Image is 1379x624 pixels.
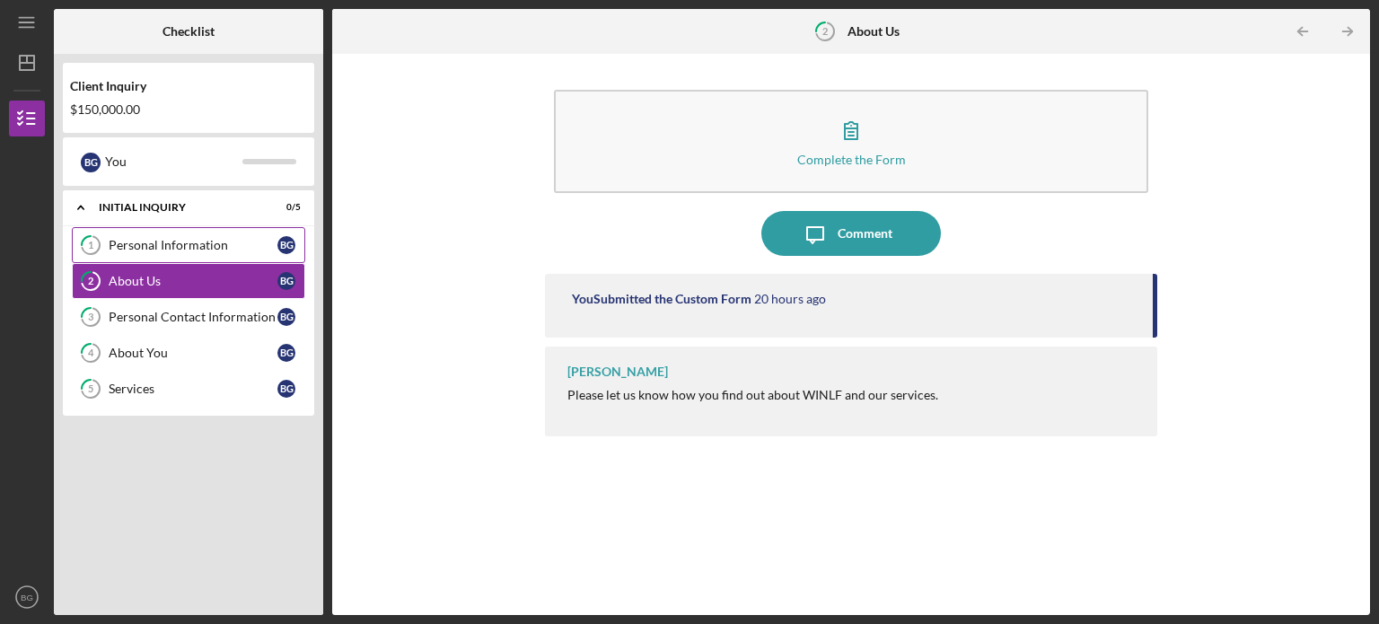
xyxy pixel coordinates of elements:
div: [PERSON_NAME] [567,365,668,379]
div: B G [277,272,295,290]
div: Initial Inquiry [99,202,256,213]
tspan: 2 [822,25,828,37]
text: BG [21,593,33,602]
a: 1Personal InformationBG [72,227,305,263]
div: Personal Information [109,238,277,252]
div: 0 / 5 [268,202,301,213]
div: Services [109,382,277,396]
div: About Us [109,274,277,288]
a: 3Personal Contact InformationBG [72,299,305,335]
div: Comment [838,211,892,256]
tspan: 2 [88,276,93,287]
div: B G [277,380,295,398]
div: Please let us know how you find out about WINLF and our services. [567,388,938,402]
tspan: 5 [88,383,93,395]
div: B G [277,236,295,254]
div: You Submitted the Custom Form [572,292,751,306]
b: Checklist [162,24,215,39]
div: Client Inquiry [70,79,307,93]
div: You [105,146,242,177]
time: 2025-10-08 20:21 [754,292,826,306]
b: About Us [848,24,900,39]
button: Complete the Form [554,90,1148,193]
div: About You [109,346,277,360]
a: 4About YouBG [72,335,305,371]
tspan: 1 [88,240,93,251]
tspan: 3 [88,312,93,323]
div: $150,000.00 [70,102,307,117]
div: Complete the Form [797,153,906,166]
button: Comment [761,211,941,256]
div: B G [277,344,295,362]
div: Personal Contact Information [109,310,277,324]
tspan: 4 [88,347,94,359]
div: B G [81,153,101,172]
a: 5ServicesBG [72,371,305,407]
div: B G [277,308,295,326]
a: 2About UsBG [72,263,305,299]
button: BG [9,579,45,615]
